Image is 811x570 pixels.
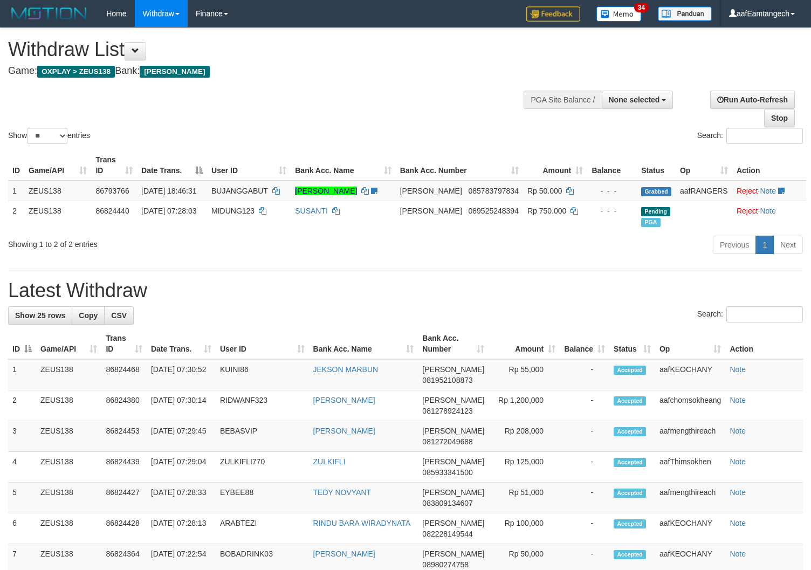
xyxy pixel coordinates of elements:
[560,452,609,483] td: -
[560,421,609,452] td: -
[24,201,91,231] td: ZEUS138
[313,519,411,527] a: RINDU BARA WIRADYNATA
[592,186,633,196] div: - - -
[710,91,795,109] a: Run Auto-Refresh
[37,66,115,78] span: OXPLAY > ZEUS138
[469,187,519,195] span: Copy 085783797834 to clipboard
[147,421,216,452] td: [DATE] 07:29:45
[8,390,36,421] td: 2
[655,483,725,513] td: aafmengthireach
[560,359,609,390] td: -
[8,181,24,201] td: 1
[79,311,98,320] span: Copy
[8,280,803,301] h1: Latest Withdraw
[527,187,562,195] span: Rp 50.000
[641,207,670,216] span: Pending
[422,396,484,404] span: [PERSON_NAME]
[101,421,147,452] td: 86824453
[614,396,646,406] span: Accepted
[655,513,725,544] td: aafKEOCHANY
[295,207,328,215] a: SUSANTI
[8,5,90,22] img: MOTION_logo.png
[609,328,655,359] th: Status: activate to sort column ascending
[36,421,101,452] td: ZEUS138
[95,207,129,215] span: 86824440
[726,306,803,322] input: Search:
[655,452,725,483] td: aafThimsokhen
[313,365,379,374] a: JEKSON MARBUN
[8,513,36,544] td: 6
[8,328,36,359] th: ID: activate to sort column descending
[676,150,732,181] th: Op: activate to sort column ascending
[147,483,216,513] td: [DATE] 07:28:33
[8,235,330,250] div: Showing 1 to 2 of 2 entries
[295,187,357,195] a: [PERSON_NAME]
[773,236,803,254] a: Next
[8,66,530,77] h4: Game: Bank:
[36,513,101,544] td: ZEUS138
[111,311,127,320] span: CSV
[737,207,758,215] a: Reject
[147,359,216,390] td: [DATE] 07:30:52
[614,519,646,528] span: Accepted
[602,91,673,109] button: None selected
[641,187,671,196] span: Grabbed
[147,328,216,359] th: Date Trans.: activate to sort column ascending
[655,390,725,421] td: aafchomsokheang
[755,236,774,254] a: 1
[8,39,530,60] h1: Withdraw List
[216,359,309,390] td: KUINI86
[730,427,746,435] a: Note
[400,207,462,215] span: [PERSON_NAME]
[760,207,776,215] a: Note
[313,550,375,558] a: [PERSON_NAME]
[489,421,560,452] td: Rp 208,000
[614,427,646,436] span: Accepted
[36,390,101,421] td: ZEUS138
[422,499,472,507] span: Copy 083809134607 to clipboard
[489,513,560,544] td: Rp 100,000
[637,150,676,181] th: Status
[730,488,746,497] a: Note
[489,359,560,390] td: Rp 55,000
[596,6,642,22] img: Button%20Memo.svg
[713,236,756,254] a: Previous
[313,488,372,497] a: TEDY NOVYANT
[101,328,147,359] th: Trans ID: activate to sort column ascending
[609,95,660,104] span: None selected
[147,452,216,483] td: [DATE] 07:29:04
[101,513,147,544] td: 86824428
[137,150,207,181] th: Date Trans.: activate to sort column descending
[614,366,646,375] span: Accepted
[655,328,725,359] th: Op: activate to sort column ascending
[655,421,725,452] td: aafmengthireach
[732,150,806,181] th: Action
[8,128,90,144] label: Show entries
[101,452,147,483] td: 86824439
[8,483,36,513] td: 5
[422,488,484,497] span: [PERSON_NAME]
[216,483,309,513] td: EYBEE88
[216,513,309,544] td: ARABTEZI
[24,181,91,201] td: ZEUS138
[737,187,758,195] a: Reject
[396,150,523,181] th: Bank Acc. Number: activate to sort column ascending
[655,359,725,390] td: aafKEOCHANY
[8,150,24,181] th: ID
[614,458,646,467] span: Accepted
[95,187,129,195] span: 86793766
[422,376,472,384] span: Copy 081952108873 to clipboard
[101,359,147,390] td: 86824468
[216,390,309,421] td: RIDWANF323
[658,6,712,21] img: panduan.png
[27,128,67,144] select: Showentries
[697,128,803,144] label: Search:
[422,437,472,446] span: Copy 081272049688 to clipboard
[15,311,65,320] span: Show 25 rows
[422,560,469,569] span: Copy 08980274758 to clipboard
[725,328,803,359] th: Action
[8,421,36,452] td: 3
[422,427,484,435] span: [PERSON_NAME]
[211,207,255,215] span: MIDUNG123
[36,452,101,483] td: ZEUS138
